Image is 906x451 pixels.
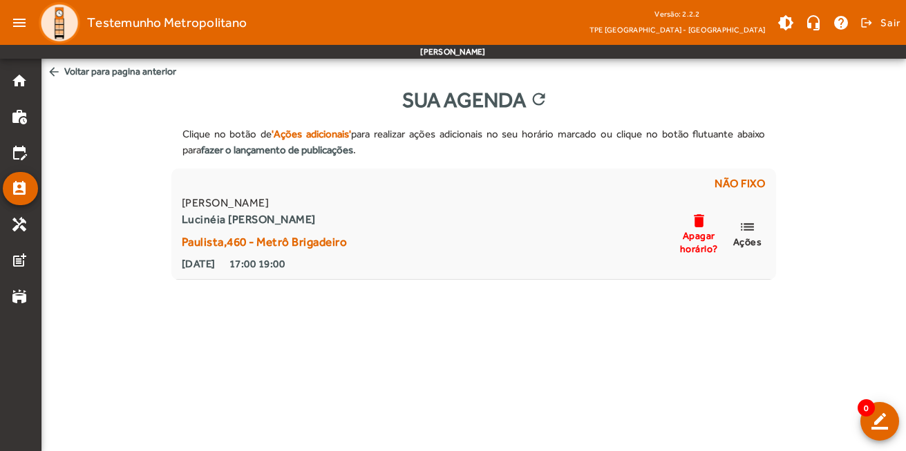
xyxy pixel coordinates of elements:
[47,65,61,79] mat-icon: arrow_back
[41,84,906,115] div: Sua Agenda
[201,144,353,155] strong: fazer o lançamento de publicações
[182,195,348,211] span: [PERSON_NAME]
[678,229,719,254] span: Apagar horário?
[690,212,707,229] mat-icon: delete
[33,2,247,44] a: Testemunho Metropolitano
[739,218,755,236] mat-icon: list
[182,233,348,250] div: Paulista,460 - Metrô Brigadeiro
[39,2,80,44] img: Logo TPE
[229,256,285,272] strong: 17:00 19:00
[182,256,216,272] strong: [DATE]
[182,211,348,228] strong: Lucinéia [PERSON_NAME]
[171,115,777,169] div: Clique no botão de para realizar ações adicionais no seu horário marcado ou clique no botão flutu...
[858,12,900,33] button: Sair
[11,216,28,233] mat-icon: handyman
[11,73,28,89] mat-icon: home
[179,175,768,195] div: Não fixo
[11,108,28,125] mat-icon: work_history
[272,128,351,140] strong: 'Ações adicionais'
[11,180,28,197] mat-icon: perm_contact_calendar
[11,144,28,161] mat-icon: edit_calendar
[589,6,765,23] div: Versão: 2.2.2
[589,23,765,37] span: TPE [GEOGRAPHIC_DATA] - [GEOGRAPHIC_DATA]
[6,9,33,37] mat-icon: menu
[11,252,28,269] mat-icon: post_add
[880,12,900,34] span: Sair
[87,12,247,34] span: Testemunho Metropolitano
[41,59,906,84] span: Voltar para pagina anterior
[529,90,546,111] mat-icon: refresh
[733,236,762,248] span: Ações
